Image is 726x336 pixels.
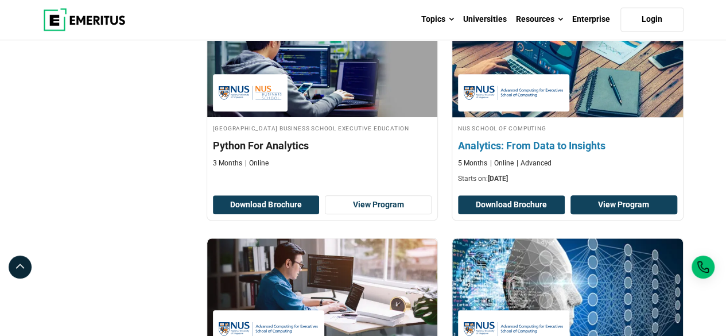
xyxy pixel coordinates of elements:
[458,159,487,168] p: 5 Months
[620,7,684,32] a: Login
[488,175,508,183] span: [DATE]
[213,195,320,215] button: Download Brochure
[490,159,514,168] p: Online
[213,138,432,153] h4: Python For Analytics
[207,2,438,174] a: Data Science and Analytics Course by National University of Singapore Business School Executive E...
[213,159,242,168] p: 3 Months
[213,123,432,133] h4: [GEOGRAPHIC_DATA] Business School Executive Education
[207,2,438,117] img: Python For Analytics | Online Data Science and Analytics Course
[458,195,565,215] button: Download Brochure
[452,2,683,190] a: Data Science and Analytics Course by NUS School of Computing - September 30, 2025 NUS School of C...
[219,80,282,106] img: National University of Singapore Business School Executive Education
[458,174,677,184] p: Starts on:
[464,80,564,106] img: NUS School of Computing
[517,159,552,168] p: Advanced
[458,123,677,133] h4: NUS School of Computing
[570,195,677,215] a: View Program
[458,138,677,153] h4: Analytics: From Data to Insights
[325,195,432,215] a: View Program
[245,159,269,168] p: Online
